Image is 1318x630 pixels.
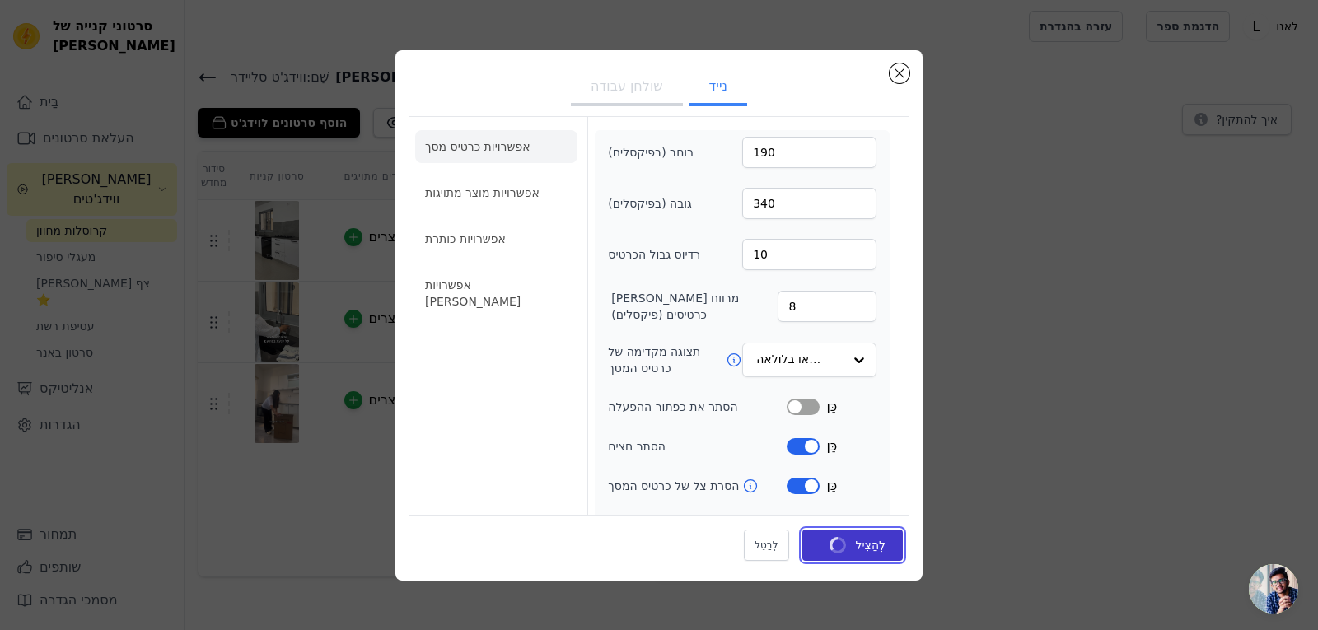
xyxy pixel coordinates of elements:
font: אפשרויות מוצר מתויגות [425,186,540,199]
font: רדיוס גבול הכרטיס [608,248,700,261]
font: נייד [709,78,727,94]
font: גובה (בפיקסלים) [608,197,692,210]
font: לְבַטֵל [755,539,778,551]
font: כֵּן [826,399,837,414]
font: מרווח [PERSON_NAME] כרטיסים (פיקסלים) [611,292,739,321]
font: אפשרויות כרטיס מסך [425,140,530,153]
font: שולחן עבודה [591,78,663,94]
button: סגור מודאל [890,63,909,83]
font: הסתר את כפתור ההפעלה [608,400,737,413]
font: תצוגה מקדימה של כרטיס המסך [608,345,700,375]
a: פתח צ'אט [1249,564,1298,614]
font: הסרת צל של כרטיס המסך [608,479,739,492]
font: לְהַצִיל [856,539,886,552]
font: הסתר חצים [608,440,666,453]
font: כֵּן [826,478,837,493]
font: רוחב (בפיקסלים) [608,146,694,159]
font: אפשרויות כותרת [425,232,506,245]
font: כֵּן [826,438,837,454]
font: אפשרויות [PERSON_NAME] [425,278,521,308]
